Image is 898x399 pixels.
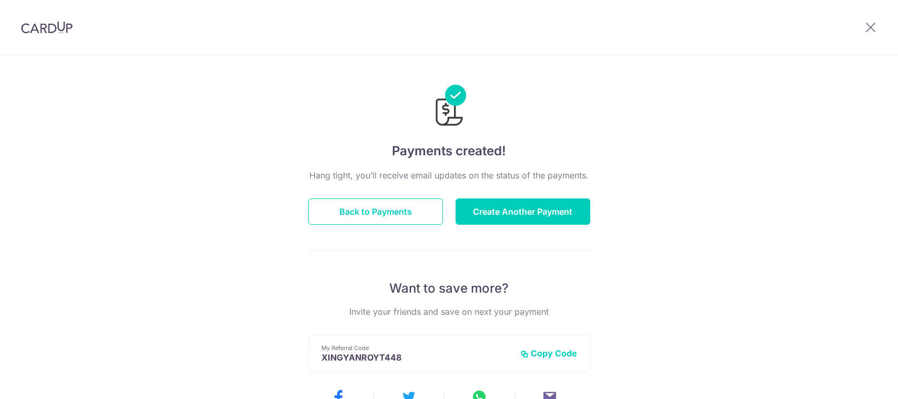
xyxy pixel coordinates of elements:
[308,305,590,318] p: Invite your friends and save on next your payment
[308,198,443,225] button: Back to Payments
[308,169,590,182] p: Hang tight, you’ll receive email updates on the status of the payments.
[432,85,466,129] img: Payments
[308,142,590,161] h4: Payments created!
[456,198,590,225] button: Create Another Payment
[321,352,512,363] p: XINGYANROYT448
[21,21,73,34] img: CardUp
[520,348,577,358] button: Copy Code
[321,344,512,352] p: My Referral Code
[308,280,590,297] p: Want to save more?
